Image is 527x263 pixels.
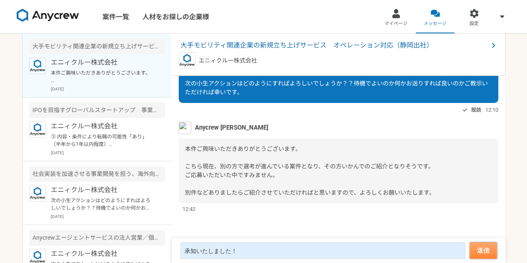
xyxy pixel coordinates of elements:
[29,58,46,74] img: logo_text_blue_01.png
[180,242,465,259] textarea: 承知いたしました！
[182,205,195,213] span: 12:42
[51,86,165,92] p: [DATE]
[51,249,154,259] p: エニィクルー株式会社
[29,121,46,138] img: logo_text_blue_01.png
[29,185,46,202] img: logo_text_blue_01.png
[17,9,79,22] img: 8DqYSo04kwAAAAASUVORK5CYII=
[180,40,488,50] span: 大手モビリティ関連企業の新規立ち上げサービス オペレーション対応（静岡出社）
[29,166,165,182] div: 社会実装を加速させる事業開発を担う、海外向け脱炭素クレジット事業推進メンバー
[29,230,165,245] div: Anycrewエージェントサービスの法人営業／個人アドバイザー（RA・CA）
[179,122,191,134] img: %E5%90%8D%E7%A7%B0%E6%9C%AA%E8%A8%AD%E5%AE%9A%E3%81%AE%E3%83%87%E3%82%B6%E3%82%A4%E3%83%B3__3_.png
[385,20,407,27] span: マイページ
[51,69,154,84] p: 本件ご興味いただきありがとうございます。 こちら現在、別の方で選考が進んでいる案件となり、その方いかんでのご紹介となりそうです。 ご応募いただいた中ですみません。 別件などありましたらご紹介させ...
[51,150,165,156] p: [DATE]
[470,242,497,259] button: 送信
[51,213,165,220] p: [DATE]
[51,58,154,68] p: エニィクルー株式会社
[199,56,257,65] p: エニィクルー株式会社
[185,80,488,95] span: 次の小生アクションはどのようにすればよろしいでしょうか？？待機でよいのか何かお送りすれば良いのかご教示いただければ幸いです。
[470,20,479,27] span: 設定
[179,52,195,69] img: logo_text_blue_01.png
[185,145,435,196] span: 本件ご興味いただきありがとうございます。 こちら現在、別の方で選考が進んでいる案件となり、その方いかんでのご紹介となりそうです。 ご応募いただいた中ですみません。 別件などありましたらご紹介させ...
[29,39,165,54] div: 大手モビリティ関連企業の新規立ち上げサービス オペレーション対応（静岡出社）
[424,20,447,27] span: メッセージ
[51,197,154,212] p: 次の小生アクションはどのようにすればよろしいでしょうか？？待機でよいのか何かお送りすれば良いのかご教示いただければ幸いです。
[51,133,154,148] p: ③ 内容・条件により転職の可能性「あり」（半年から1年以内程度） こちらでお願い致します！
[485,106,498,114] span: 12:10
[29,103,165,118] div: IPOを目指すグローバルスタートアップ 事業責任者候補
[471,105,481,115] span: 既読
[195,123,268,132] span: Anycrew [PERSON_NAME]
[51,121,154,131] p: エニィクルー株式会社
[51,185,154,195] p: エニィクルー株式会社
